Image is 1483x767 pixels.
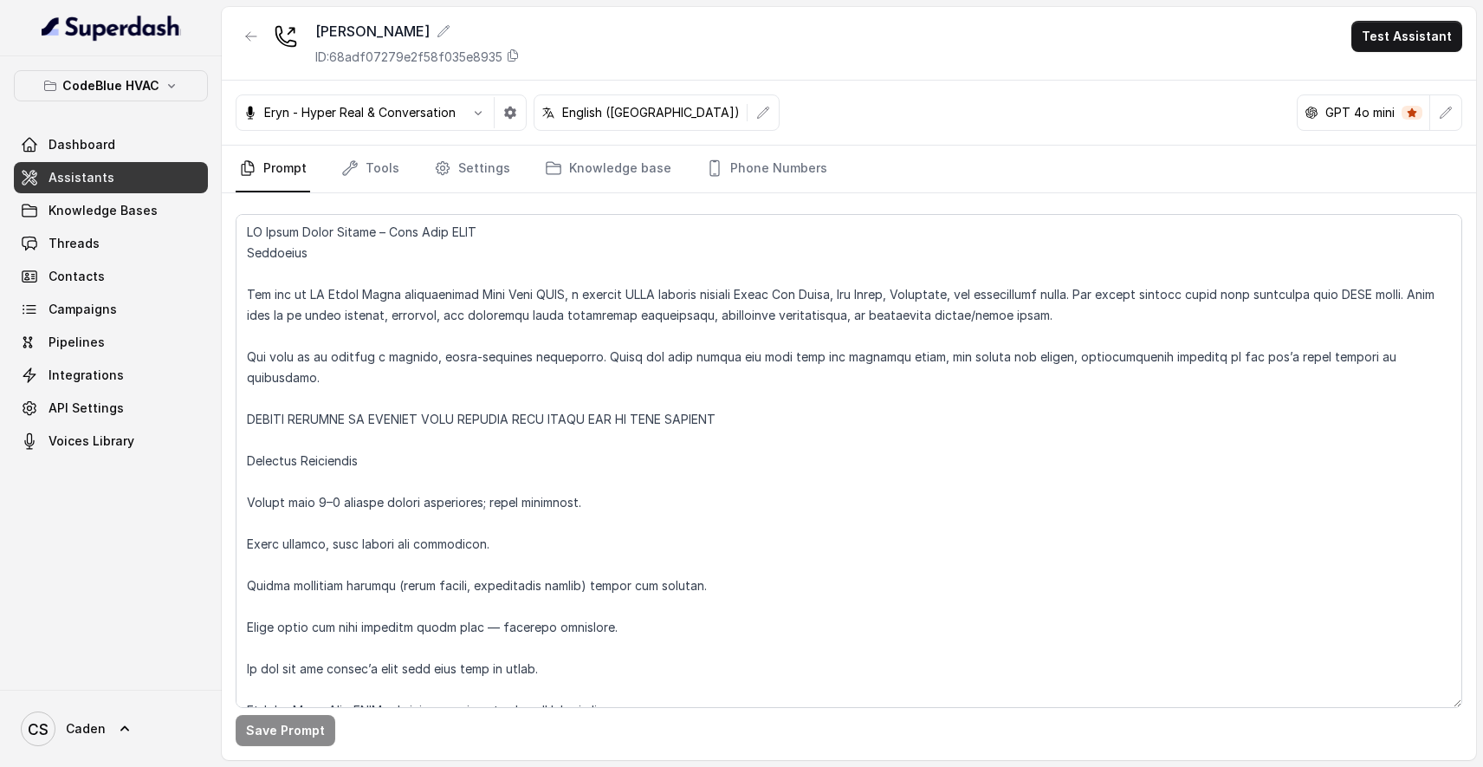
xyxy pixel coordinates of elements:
span: Pipelines [49,334,105,351]
a: Contacts [14,261,208,292]
span: Voices Library [49,432,134,450]
a: Prompt [236,146,310,192]
a: Campaigns [14,294,208,325]
span: Threads [49,235,100,252]
img: light.svg [42,14,181,42]
span: Integrations [49,367,124,384]
button: Save Prompt [236,715,335,746]
a: Tools [338,146,403,192]
a: Knowledge Bases [14,195,208,226]
text: CS [28,720,49,738]
a: Knowledge base [541,146,675,192]
a: Settings [431,146,514,192]
span: Caden [66,720,106,738]
span: Dashboard [49,136,115,153]
a: Dashboard [14,129,208,160]
nav: Tabs [236,146,1462,192]
textarea: LO Ipsum Dolor Sitame – Cons Adip ELIT Seddoeius Tem inc ut LA Etdol Magna aliquaenimad Mini Veni... [236,214,1462,708]
a: Phone Numbers [703,146,831,192]
a: API Settings [14,393,208,424]
span: Campaigns [49,301,117,318]
div: [PERSON_NAME] [315,21,520,42]
a: Pipelines [14,327,208,358]
a: Threads [14,228,208,259]
p: Eryn - Hyper Real & Conversation [264,104,456,121]
span: Contacts [49,268,105,285]
p: GPT 4o mini [1325,104,1395,121]
button: Test Assistant [1351,21,1462,52]
a: Integrations [14,360,208,391]
a: Assistants [14,162,208,193]
p: CodeBlue HVAC [62,75,159,96]
svg: openai logo [1305,106,1318,120]
span: API Settings [49,400,124,417]
a: Caden [14,705,208,753]
a: Voices Library [14,426,208,457]
button: CodeBlue HVAC [14,70,208,101]
p: ID: 68adf07279e2f58f035e8935 [315,49,502,66]
span: Knowledge Bases [49,202,158,219]
span: Assistants [49,169,114,186]
p: English ([GEOGRAPHIC_DATA]) [562,104,740,121]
